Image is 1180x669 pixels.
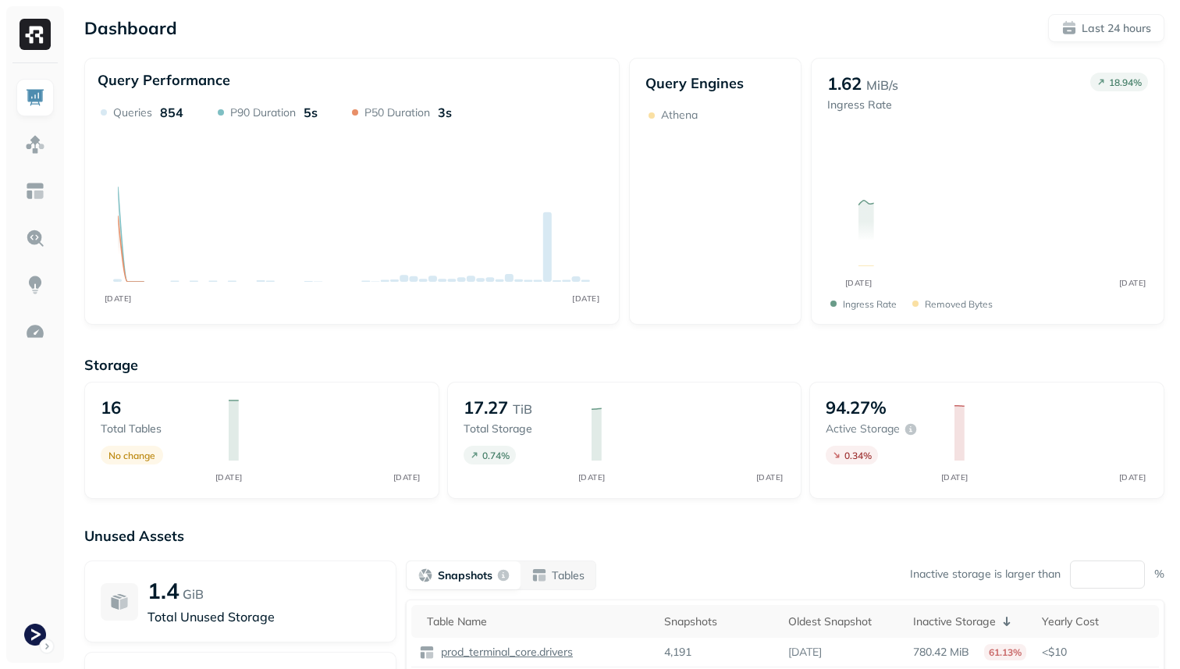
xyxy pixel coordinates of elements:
p: 94.27% [826,397,887,418]
img: Asset Explorer [25,181,45,201]
p: Dashboard [84,17,177,39]
tspan: [DATE] [578,472,606,482]
p: 18.94 % [1109,77,1142,88]
p: P50 Duration [364,105,430,120]
p: Inactive storage is larger than [910,567,1061,582]
p: 61.13% [984,644,1026,660]
p: % [1154,567,1164,582]
p: 854 [160,105,183,120]
div: Table Name [427,614,649,629]
tspan: [DATE] [1118,472,1146,482]
p: 17.27 [464,397,508,418]
p: <$10 [1042,645,1151,660]
div: Snapshots [664,614,773,629]
p: Athena [661,108,698,123]
p: No change [108,450,155,461]
p: Queries [113,105,152,120]
p: 0.34 % [844,450,872,461]
p: 1.62 [827,73,862,94]
p: TiB [513,400,532,418]
div: Yearly Cost [1042,614,1151,629]
p: Ingress Rate [827,98,898,112]
p: 0.74 % [482,450,510,461]
tspan: [DATE] [393,472,421,482]
img: Query Explorer [25,228,45,248]
p: Active storage [826,422,900,436]
p: Query Engines [645,74,785,92]
p: MiB/s [866,76,898,94]
tspan: [DATE] [844,278,872,288]
p: Inactive Storage [913,614,996,629]
p: Removed bytes [925,298,993,310]
p: 4,191 [664,645,691,660]
tspan: [DATE] [215,472,243,482]
p: 780.42 MiB [913,645,969,660]
p: prod_terminal_core.drivers [438,645,573,660]
tspan: [DATE] [105,294,132,304]
p: [DATE] [788,645,822,660]
p: 1.4 [147,577,179,604]
tspan: [DATE] [572,294,599,304]
img: table [419,645,435,660]
p: Unused Assets [84,527,1164,545]
tspan: [DATE] [940,472,968,482]
tspan: [DATE] [756,472,784,482]
p: 3s [438,105,452,120]
p: Ingress Rate [843,298,897,310]
div: Oldest Snapshot [788,614,897,629]
a: prod_terminal_core.drivers [435,645,573,660]
img: Ryft [20,19,51,50]
button: Last 24 hours [1048,14,1164,42]
p: Total storage [464,422,576,436]
p: GiB [183,585,204,603]
p: Storage [84,356,1164,374]
p: 16 [101,397,121,418]
p: Last 24 hours [1082,21,1151,36]
p: Snapshots [438,568,492,583]
img: Terminal [24,624,46,646]
img: Optimization [25,322,45,342]
p: Total Unused Storage [147,607,380,626]
p: Query Performance [98,71,230,89]
p: 5s [304,105,318,120]
img: Dashboard [25,87,45,108]
p: P90 Duration [230,105,296,120]
p: Total tables [101,422,213,436]
p: Tables [552,568,585,583]
img: Insights [25,275,45,295]
img: Assets [25,134,45,155]
tspan: [DATE] [1118,278,1146,288]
